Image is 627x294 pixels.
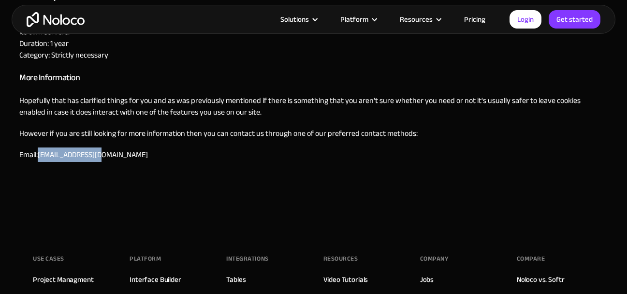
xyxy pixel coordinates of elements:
div: Solutions [280,13,309,26]
p: However if you are still looking for more information then you can contact us through one of our ... [19,128,608,139]
a: [EMAIL_ADDRESS][DOMAIN_NAME] [38,147,148,162]
div: Compare [517,251,545,266]
div: Platform [328,13,388,26]
div: Platform [340,13,368,26]
a: home [27,12,85,27]
a: Tables [226,273,246,286]
a: Jobs [420,273,434,286]
div: Platform [130,251,161,266]
div: Company [420,251,449,266]
a: Noloco vs. Softr [517,273,565,286]
a: Video Tutorials [323,273,368,286]
div: INTEGRATIONS [226,251,268,266]
div: Resources [388,13,452,26]
div: Resources [323,251,358,266]
a: Project Managment [33,273,93,286]
div: Use Cases [33,251,64,266]
p: Email: [19,149,608,161]
a: Login [510,10,541,29]
a: Get started [549,10,600,29]
a: Pricing [452,13,497,26]
a: Interface Builder [130,273,181,286]
div: Resources [400,13,433,26]
p: ‍ [19,191,608,203]
h3: More Information [19,71,608,85]
div: Solutions [268,13,328,26]
p: Hopefully that has clarified things for you and as was previously mentioned if there is something... [19,95,608,118]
